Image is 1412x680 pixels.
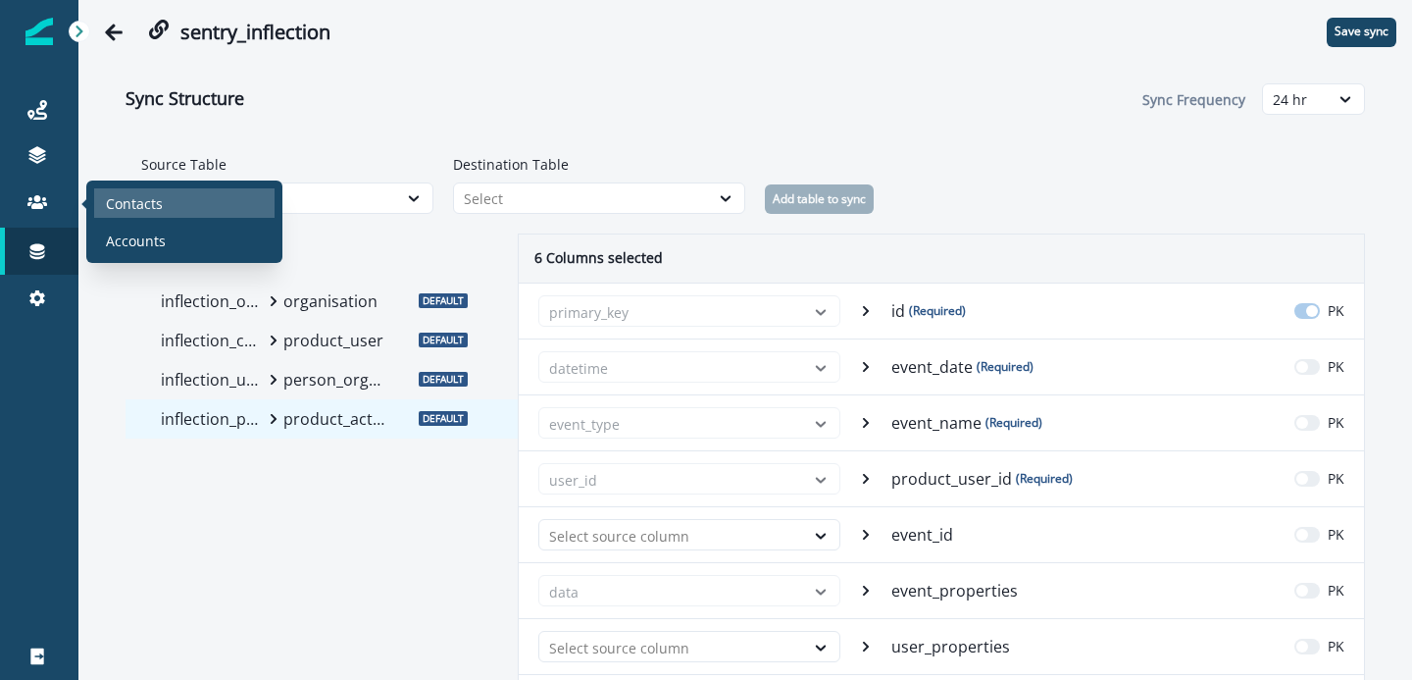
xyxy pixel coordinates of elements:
span: Default [419,372,468,387]
p: PK [1328,524,1344,545]
p: Accounts [106,231,166,251]
span: Default [419,333,468,347]
div: Select [464,188,699,209]
label: Destination Table [453,154,733,175]
p: PK [1328,636,1344,656]
button: Save sync [1327,18,1396,47]
p: PK [1328,580,1344,601]
p: product_user [283,329,386,352]
div: 24 hr [1273,89,1319,110]
span: (Required) [977,358,1034,376]
h2: 6 Columns selected [519,235,679,283]
p: user_properties [891,635,1014,658]
label: Source Table [141,154,422,175]
p: product_user_id [891,467,1073,491]
button: Add table to sync [765,184,874,214]
a: Contacts [94,188,275,218]
p: Add table to sync [773,192,866,206]
p: Contacts [106,193,163,214]
span: Default [419,293,468,308]
span: Default [419,411,468,426]
p: PK [1328,300,1344,321]
p: inflection_organizations [161,289,264,313]
p: PK [1328,468,1344,489]
button: Go back [94,13,133,52]
img: Inflection [25,18,53,45]
p: event_date [891,355,1034,379]
span: (Required) [909,302,966,320]
p: PK [1328,356,1344,377]
p: Sync Frequency [1142,89,1250,110]
p: PK [1328,412,1344,433]
p: inflection_users [161,368,264,392]
p: event_name [891,411,1042,435]
a: Accounts [94,226,275,255]
h2: sentry_inflection [180,21,330,44]
p: event_id [891,523,957,547]
p: organisation [283,289,386,313]
p: event_properties [891,579,1022,602]
h2: Sync Structure [126,88,244,110]
p: id [891,299,966,323]
p: product_activity [283,407,386,431]
span: (Required) [1016,470,1073,488]
p: inflection_product_events [161,407,264,431]
p: person_organisation_mapping [283,368,386,392]
p: Save sync [1335,25,1388,38]
p: inflection_contacts [161,329,264,352]
h2: Linked tables [126,234,518,282]
span: (Required) [985,414,1042,432]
